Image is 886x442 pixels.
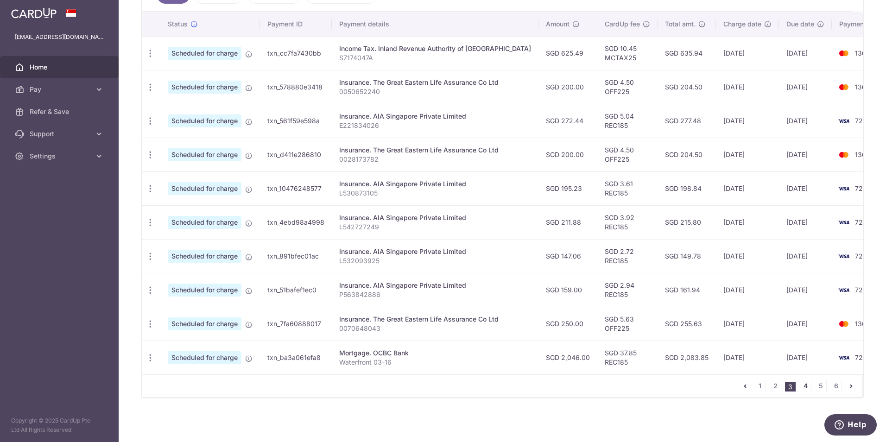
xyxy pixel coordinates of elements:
iframe: Opens a widget where you can find more information [824,414,877,437]
td: SGD 3.92 REC185 [597,205,658,239]
span: Scheduled for charge [168,148,241,161]
td: [DATE] [716,239,779,273]
td: SGD 147.06 [538,239,597,273]
td: SGD 5.04 REC185 [597,104,658,138]
img: Bank Card [835,82,853,93]
td: txn_10476248577 [260,171,332,205]
div: Income Tax. Inland Revenue Authority of [GEOGRAPHIC_DATA] [339,44,531,53]
p: 0050652240 [339,87,531,96]
span: 1365 [855,83,870,91]
div: Insurance. The Great Eastern Life Assurance Co Ltd [339,78,531,87]
td: txn_561f59e598a [260,104,332,138]
a: 4 [800,380,811,391]
span: Scheduled for charge [168,81,241,94]
td: [DATE] [779,239,832,273]
span: 1365 [855,320,870,328]
span: Scheduled for charge [168,216,241,229]
div: Insurance. AIA Singapore Private Limited [339,247,531,256]
p: L532093925 [339,256,531,265]
td: [DATE] [779,104,832,138]
td: SGD 2,046.00 [538,341,597,374]
td: SGD 5.63 OFF225 [597,307,658,341]
td: SGD 215.80 [658,205,716,239]
td: [DATE] [716,104,779,138]
td: SGD 211.88 [538,205,597,239]
td: SGD 250.00 [538,307,597,341]
img: Bank Card [835,284,853,296]
span: 7233 [855,252,871,260]
td: [DATE] [779,341,832,374]
td: txn_cc7fa7430bb [260,36,332,70]
img: Bank Card [835,183,853,194]
p: L530873105 [339,189,531,198]
img: Bank Card [835,115,853,126]
img: Bank Card [835,149,853,160]
td: [DATE] [779,205,832,239]
td: txn_891bfec01ac [260,239,332,273]
img: CardUp [11,7,57,19]
span: Scheduled for charge [168,47,241,60]
span: 7233 [855,218,871,226]
td: SGD 4.50 OFF225 [597,138,658,171]
a: 6 [830,380,842,391]
td: SGD 625.49 [538,36,597,70]
td: SGD 37.85 REC185 [597,341,658,374]
th: Payment details [332,12,538,36]
p: 0028173782 [339,155,531,164]
td: SGD 2,083.85 [658,341,716,374]
td: [DATE] [716,36,779,70]
p: Waterfront 03-16 [339,358,531,367]
div: Mortgage. OCBC Bank [339,348,531,358]
span: Refer & Save [30,107,91,116]
span: 1365 [855,49,870,57]
div: Insurance. AIA Singapore Private Limited [339,213,531,222]
span: 7233 [855,286,871,294]
td: [DATE] [716,205,779,239]
span: Due date [786,19,814,29]
span: 7233 [855,184,871,192]
td: SGD 4.50 OFF225 [597,70,658,104]
td: SGD 159.00 [538,273,597,307]
span: Support [30,129,91,139]
span: Total amt. [665,19,696,29]
td: txn_ba3a061efa8 [260,341,332,374]
td: SGD 10.45 MCTAX25 [597,36,658,70]
td: SGD 255.63 [658,307,716,341]
span: Settings [30,152,91,161]
p: E221834026 [339,121,531,130]
td: SGD 161.94 [658,273,716,307]
td: txn_51bafef1ec0 [260,273,332,307]
span: Scheduled for charge [168,250,241,263]
span: Scheduled for charge [168,351,241,364]
a: 5 [815,380,826,391]
td: SGD 198.84 [658,171,716,205]
a: 1 [754,380,766,391]
td: SGD 277.48 [658,104,716,138]
span: Charge date [723,19,761,29]
p: 0070648043 [339,324,531,333]
div: Insurance. The Great Eastern Life Assurance Co Ltd [339,315,531,324]
td: [DATE] [779,171,832,205]
td: SGD 204.50 [658,70,716,104]
span: Scheduled for charge [168,182,241,195]
div: Insurance. AIA Singapore Private Limited [339,179,531,189]
td: [DATE] [716,341,779,374]
img: Bank Card [835,318,853,329]
td: [DATE] [779,138,832,171]
td: txn_d411e286810 [260,138,332,171]
td: [DATE] [716,70,779,104]
span: CardUp fee [605,19,640,29]
td: SGD 195.23 [538,171,597,205]
div: Insurance. The Great Eastern Life Assurance Co Ltd [339,145,531,155]
span: Scheduled for charge [168,317,241,330]
td: txn_578880e3418 [260,70,332,104]
td: SGD 635.94 [658,36,716,70]
span: Amount [546,19,570,29]
div: Insurance. AIA Singapore Private Limited [339,281,531,290]
td: SGD 2.94 REC185 [597,273,658,307]
td: SGD 204.50 [658,138,716,171]
td: [DATE] [716,273,779,307]
td: [DATE] [716,138,779,171]
th: Payment ID [260,12,332,36]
